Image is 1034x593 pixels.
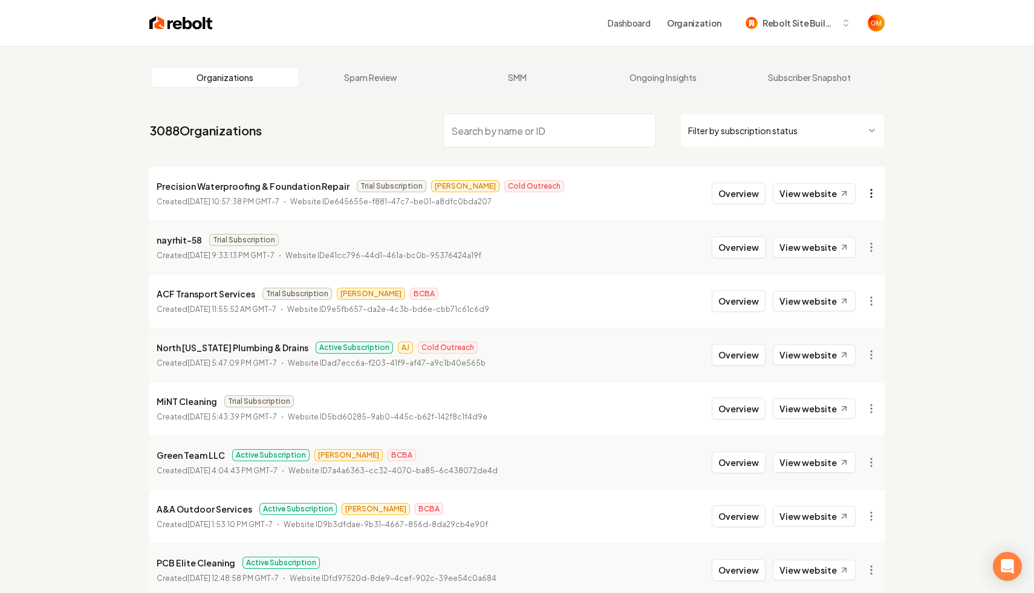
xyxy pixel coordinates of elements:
[157,411,277,423] p: Created
[762,17,836,30] span: Rebolt Site Builder
[152,68,298,87] a: Organizations
[773,237,856,258] a: View website
[388,449,416,461] span: BCBA
[746,17,758,29] img: Rebolt Site Builder
[187,251,275,260] time: [DATE] 9:33:13 PM GMT-7
[868,15,885,31] img: Omar Molai
[285,250,481,262] p: Website ID e41cc796-44d1-461a-bc0b-95376424a19f
[316,342,393,354] span: Active Subscription
[157,502,252,516] p: A&A Outdoor Services
[314,449,383,461] span: [PERSON_NAME]
[443,114,656,147] input: Search by name or ID
[712,505,766,527] button: Overview
[232,449,310,461] span: Active Subscription
[868,15,885,31] button: Open user button
[157,196,279,208] p: Created
[187,358,277,368] time: [DATE] 5:47:09 PM GMT-7
[287,303,489,316] p: Website ID 9e5fb657-da2e-4c3b-bd6e-cbb71c61c6d9
[149,15,213,31] img: Rebolt Logo
[357,180,426,192] span: Trial Subscription
[298,68,444,87] a: Spam Review
[504,180,564,192] span: Cold Outreach
[157,287,255,301] p: ACF Transport Services
[288,465,498,477] p: Website ID 7a4a6363-cc32-4070-ba85-6c438072de4d
[224,395,294,407] span: Trial Subscription
[288,357,486,369] p: Website ID ad7ecc6a-f203-41f9-af47-a9c1b40e565b
[157,572,279,585] p: Created
[187,520,273,529] time: [DATE] 1:53:10 PM GMT-7
[187,412,277,421] time: [DATE] 5:43:39 PM GMT-7
[342,503,410,515] span: [PERSON_NAME]
[712,290,766,312] button: Overview
[773,398,856,419] a: View website
[157,357,277,369] p: Created
[773,506,856,527] a: View website
[288,411,487,423] p: Website ID 5bd60285-9ab0-445c-b62f-142f8c1f4d9e
[431,180,499,192] span: [PERSON_NAME]
[712,236,766,258] button: Overview
[157,556,235,570] p: PCB Elite Cleaning
[209,234,279,246] span: Trial Subscription
[149,122,262,139] a: 3088Organizations
[712,398,766,420] button: Overview
[773,452,856,473] a: View website
[660,12,729,34] button: Organization
[157,394,217,409] p: MiNT Cleaning
[993,552,1022,581] div: Open Intercom Messenger
[590,68,736,87] a: Ongoing Insights
[712,183,766,204] button: Overview
[259,503,337,515] span: Active Subscription
[712,344,766,366] button: Overview
[262,288,332,300] span: Trial Subscription
[157,179,350,193] p: Precision Waterproofing & Foundation Repair
[157,303,276,316] p: Created
[712,559,766,581] button: Overview
[608,17,650,29] a: Dashboard
[773,183,856,204] a: View website
[290,196,492,208] p: Website ID e645655e-f881-47c7-be01-a8dfc0bda207
[773,560,856,580] a: View website
[187,197,279,206] time: [DATE] 10:57:38 PM GMT-7
[284,519,488,531] p: Website ID 9b3dfdae-9b31-4667-856d-8da29cb4e90f
[410,288,438,300] span: BCBA
[415,503,443,515] span: BCBA
[157,233,202,247] p: nayrhit-58
[187,305,276,314] time: [DATE] 11:55:52 AM GMT-7
[736,68,882,87] a: Subscriber Snapshot
[712,452,766,473] button: Overview
[418,342,478,354] span: Cold Outreach
[157,448,225,462] p: Green Team LLC
[157,465,278,477] p: Created
[398,342,413,354] span: AJ
[157,250,275,262] p: Created
[773,291,856,311] a: View website
[187,466,278,475] time: [DATE] 4:04:43 PM GMT-7
[337,288,405,300] span: [PERSON_NAME]
[444,68,590,87] a: SMM
[157,519,273,531] p: Created
[290,572,496,585] p: Website ID fd97520d-8de9-4cef-902c-39ee54c0a684
[157,340,308,355] p: North [US_STATE] Plumbing & Drains
[242,557,320,569] span: Active Subscription
[187,574,279,583] time: [DATE] 12:48:58 PM GMT-7
[773,345,856,365] a: View website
